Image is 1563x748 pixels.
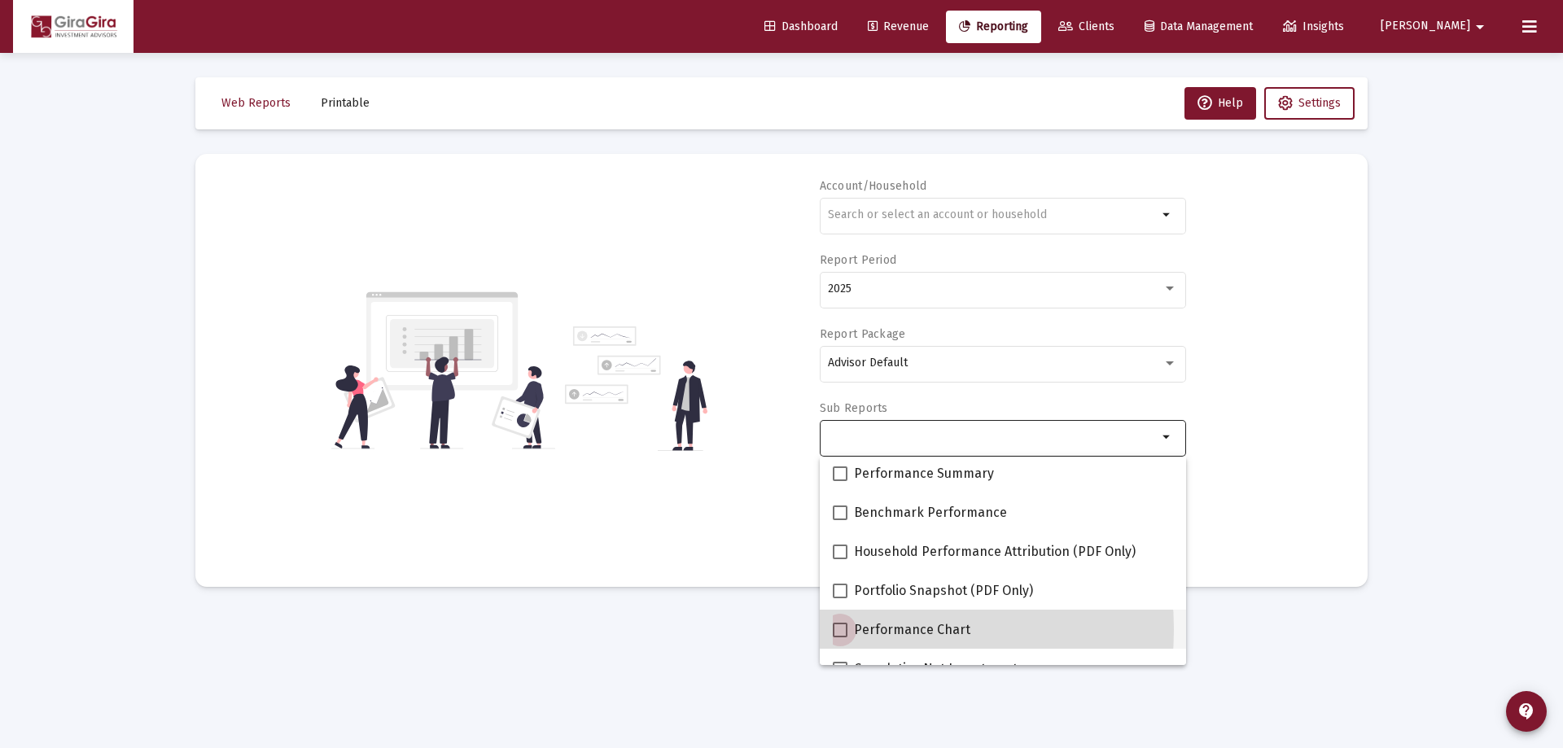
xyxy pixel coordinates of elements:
[828,356,908,370] span: Advisor Default
[221,96,291,110] span: Web Reports
[828,427,1158,447] mat-chip-list: Selection
[828,282,852,295] span: 2025
[946,11,1041,43] a: Reporting
[828,208,1158,221] input: Search or select an account or household
[854,581,1033,601] span: Portfolio Snapshot (PDF Only)
[1184,87,1256,120] button: Help
[308,87,383,120] button: Printable
[1283,20,1344,33] span: Insights
[854,542,1136,562] span: Household Performance Attribution (PDF Only)
[959,20,1028,33] span: Reporting
[1270,11,1357,43] a: Insights
[868,20,929,33] span: Revenue
[820,179,927,193] label: Account/Household
[1298,96,1341,110] span: Settings
[854,503,1007,523] span: Benchmark Performance
[1470,11,1490,43] mat-icon: arrow_drop_down
[331,290,555,451] img: reporting
[764,20,838,33] span: Dashboard
[208,87,304,120] button: Web Reports
[820,327,906,341] label: Report Package
[1264,87,1355,120] button: Settings
[1158,427,1177,447] mat-icon: arrow_drop_down
[1361,10,1509,42] button: [PERSON_NAME]
[820,401,888,415] label: Sub Reports
[1132,11,1266,43] a: Data Management
[321,96,370,110] span: Printable
[1197,96,1243,110] span: Help
[565,326,707,451] img: reporting-alt
[1045,11,1127,43] a: Clients
[751,11,851,43] a: Dashboard
[820,253,897,267] label: Report Period
[1058,20,1114,33] span: Clients
[1517,702,1536,721] mat-icon: contact_support
[25,11,121,43] img: Dashboard
[1158,205,1177,225] mat-icon: arrow_drop_down
[854,659,1018,679] span: Cumulative Net Investment
[854,620,970,640] span: Performance Chart
[1145,20,1253,33] span: Data Management
[1381,20,1470,33] span: [PERSON_NAME]
[855,11,942,43] a: Revenue
[854,464,994,483] span: Performance Summary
